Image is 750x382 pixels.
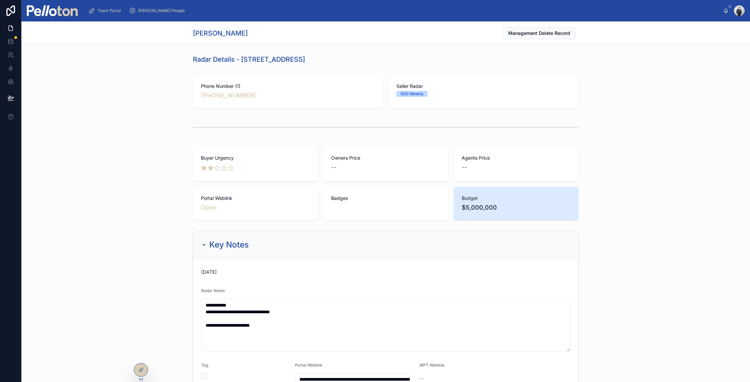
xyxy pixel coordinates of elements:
div: (00) Weekly [400,91,424,97]
img: App logo [27,5,78,16]
span: Team Portal [98,8,121,13]
span: -- [331,163,336,172]
span: Owners Price [331,155,440,161]
a: [PHONE_NUMBER] [201,91,256,100]
span: -- [420,375,424,382]
div: scrollable content [83,3,723,18]
button: Management Delete Record [503,27,576,39]
h2: Key Notes [209,239,249,250]
span: Tag [201,363,208,368]
span: Budget [462,195,571,202]
span: Seller Radar [396,83,571,90]
p: [DATE] [201,269,217,275]
a: Team Portal [86,5,126,17]
a: Open [201,204,217,211]
span: Badges [331,195,440,202]
span: $5,000,000 [462,203,571,212]
span: -- [462,163,467,172]
a: [PERSON_NAME] People [127,5,190,17]
span: Radar Notes [201,288,225,293]
span: MPT Weblink [420,363,445,368]
span: Portal Weblink [295,363,322,368]
span: Portal Weblink [201,195,310,202]
h1: Radar Details - [STREET_ADDRESS] [193,55,305,64]
span: [PERSON_NAME] People [138,8,185,13]
h1: [PERSON_NAME] [193,29,248,38]
span: Buyer Urgency [201,155,310,161]
span: Management Delete Record [508,30,570,37]
span: Phone Number (1) [201,83,375,90]
span: Agents Price [462,155,571,161]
